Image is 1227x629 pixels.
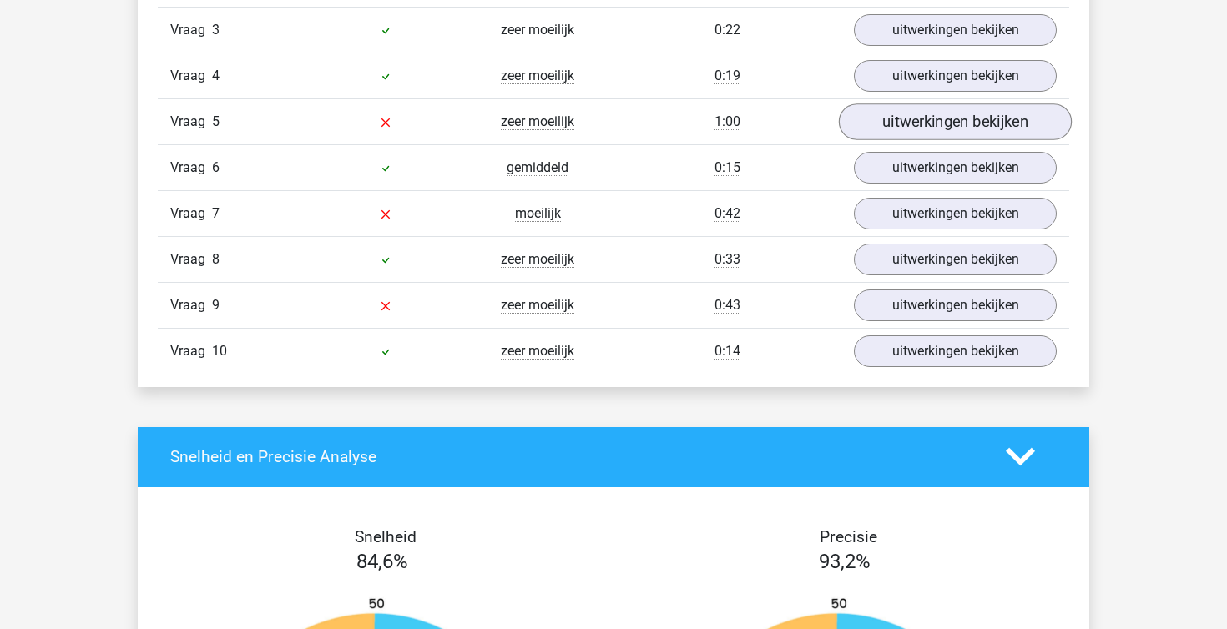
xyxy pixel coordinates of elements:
h4: Snelheid [170,527,601,546]
a: uitwerkingen bekijken [839,103,1072,140]
span: zeer moeilijk [501,251,574,268]
span: Vraag [170,249,212,269]
span: moeilijk [515,205,561,222]
span: 7 [212,205,220,221]
span: 0:33 [714,251,740,268]
span: Vraag [170,158,212,178]
span: 93,2% [819,550,871,573]
span: 10 [212,343,227,359]
span: 0:42 [714,205,740,222]
span: zeer moeilijk [501,68,574,84]
h4: Precisie [633,527,1063,546]
span: 8 [212,251,220,267]
span: 9 [212,297,220,313]
a: uitwerkingen bekijken [854,244,1057,275]
a: uitwerkingen bekijken [854,198,1057,229]
span: 0:43 [714,297,740,314]
span: 3 [212,22,220,38]
a: uitwerkingen bekijken [854,14,1057,46]
span: Vraag [170,112,212,132]
span: 84,6% [356,550,408,573]
span: 0:22 [714,22,740,38]
a: uitwerkingen bekijken [854,289,1057,321]
span: 5 [212,113,220,129]
a: uitwerkingen bekijken [854,335,1057,367]
span: 6 [212,159,220,175]
a: uitwerkingen bekijken [854,152,1057,184]
span: 1:00 [714,113,740,130]
span: 4 [212,68,220,83]
span: 0:14 [714,343,740,360]
span: zeer moeilijk [501,297,574,314]
span: Vraag [170,295,212,315]
span: zeer moeilijk [501,22,574,38]
span: 0:15 [714,159,740,176]
span: Vraag [170,341,212,361]
h4: Snelheid en Precisie Analyse [170,447,981,466]
a: uitwerkingen bekijken [854,60,1057,92]
span: Vraag [170,66,212,86]
span: 0:19 [714,68,740,84]
span: Vraag [170,204,212,224]
span: gemiddeld [507,159,568,176]
span: zeer moeilijk [501,343,574,360]
span: Vraag [170,20,212,40]
span: zeer moeilijk [501,113,574,130]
